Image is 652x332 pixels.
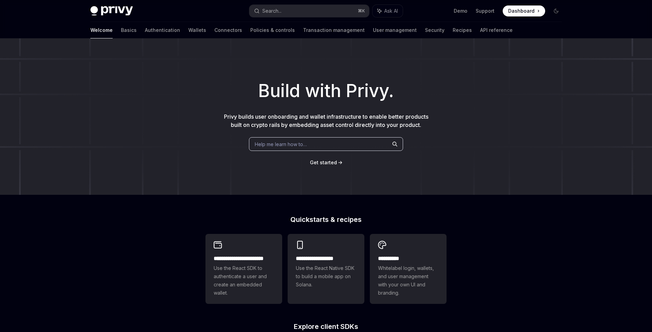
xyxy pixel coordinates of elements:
a: Demo [454,8,467,14]
button: Ask AI [373,5,403,17]
span: Whitelabel login, wallets, and user management with your own UI and branding. [378,264,438,297]
h2: Explore client SDKs [205,323,447,330]
button: Toggle dark mode [551,5,562,16]
a: Connectors [214,22,242,38]
h1: Build with Privy. [11,78,641,104]
a: Policies & controls [250,22,295,38]
a: Support [476,8,494,14]
span: Get started [310,159,337,165]
span: Privy builds user onboarding and wallet infrastructure to enable better products built on crypto ... [224,113,428,128]
a: **** *****Whitelabel login, wallets, and user management with your own UI and branding. [370,234,447,304]
a: Wallets [188,22,206,38]
span: Dashboard [508,8,535,14]
a: Recipes [453,22,472,38]
img: dark logo [90,6,133,16]
button: Search...⌘K [249,5,369,17]
span: Use the React SDK to authenticate a user and create an embedded wallet. [214,264,274,297]
a: Transaction management [303,22,365,38]
h2: Quickstarts & recipes [205,216,447,223]
a: Dashboard [503,5,545,16]
span: Ask AI [384,8,398,14]
a: API reference [480,22,513,38]
a: **** **** **** ***Use the React Native SDK to build a mobile app on Solana. [288,234,364,304]
a: Welcome [90,22,113,38]
a: Authentication [145,22,180,38]
span: Use the React Native SDK to build a mobile app on Solana. [296,264,356,289]
a: Basics [121,22,137,38]
a: Security [425,22,444,38]
span: Help me learn how to… [255,141,307,148]
span: ⌘ K [358,8,365,14]
a: Get started [310,159,337,166]
div: Search... [262,7,281,15]
a: User management [373,22,417,38]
